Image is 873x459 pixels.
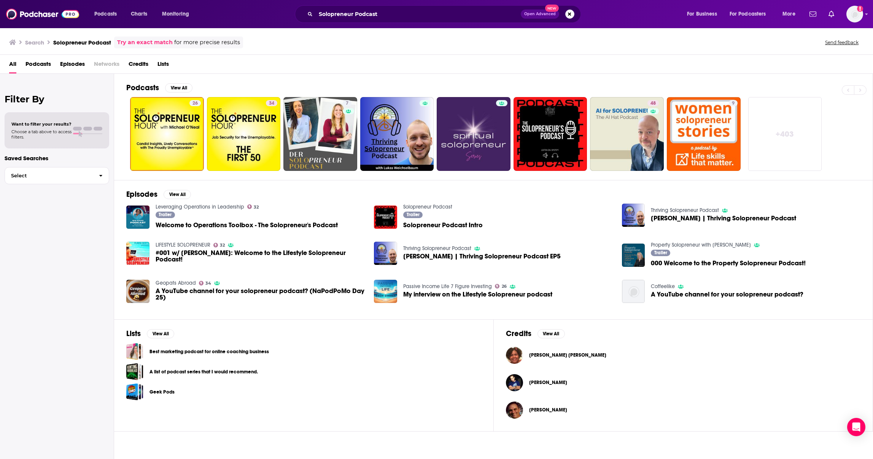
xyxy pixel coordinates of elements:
[6,7,79,21] a: Podchaser - Follow, Share and Rate Podcasts
[521,10,559,19] button: Open AdvancedNew
[687,9,717,19] span: For Business
[682,8,727,20] button: open menu
[192,100,198,107] span: 26
[524,12,556,16] span: Open Advanced
[748,97,822,171] a: +403
[126,83,159,92] h2: Podcasts
[126,329,174,338] a: ListsView All
[5,94,109,105] h2: Filter By
[5,173,93,178] span: Select
[149,347,269,356] a: Best marketing podcast for online coaching business
[5,155,109,162] p: Saved Searches
[165,83,192,92] button: View All
[732,100,735,107] span: 9
[159,212,172,217] span: Trailer
[374,280,397,303] a: My interview on the Lifestyle Solopreneur podcast
[506,329,565,338] a: CreditsView All
[149,388,175,396] a: Geek Pods
[651,260,806,266] span: 000 Welcome to the Property Solopreneur Podcast!
[302,5,588,23] div: Search podcasts, credits, & more...
[777,8,805,20] button: open menu
[126,206,149,229] img: Welcome to Operations Toolbox - The Solopreneur's Podcast
[537,329,565,338] button: View All
[220,244,225,247] span: 32
[94,58,119,73] span: Networks
[126,343,143,360] a: Best marketing podcast for online coaching business
[25,58,51,73] a: Podcasts
[53,39,111,46] h3: Solopreneur Podcast
[403,291,552,298] a: My interview on the Lifestyle Solopreneur podcast
[156,288,365,301] a: A YouTube channel for your solopreneur podcast? (NaPodPoMo Day 25)
[89,8,127,20] button: open menu
[846,6,863,22] img: User Profile
[806,8,819,21] a: Show notifications dropdown
[247,204,259,209] a: 32
[502,285,507,288] span: 26
[9,58,16,73] a: All
[506,398,861,422] button: Steve CoombesSteve Coombes
[846,6,863,22] span: Logged in as danikarchmer
[374,242,397,265] img: Linda Eskay | Thriving Solopreneur Podcast EP5
[506,374,523,391] a: Michael O’Neal
[60,58,85,73] span: Episodes
[156,250,365,263] span: #001 w/ [PERSON_NAME]: Welcome to the Lifestyle Solopreneur Podcast!
[403,253,561,260] span: [PERSON_NAME] | Thriving Solopreneur Podcast EP5
[189,100,201,106] a: 26
[205,282,211,285] span: 34
[403,283,492,290] a: Passive Income Life 7 Figure Investing
[156,280,196,286] a: Geopats Abroad
[590,97,664,171] a: 48
[156,250,365,263] a: #001 w/ Flavia Berys: Welcome to the Lifestyle Solopreneur Podcast!
[269,100,274,107] span: 34
[126,280,149,303] img: A YouTube channel for your solopreneur podcast? (NaPodPoMo Day 25)
[847,418,865,436] div: Open Intercom Messenger
[316,8,521,20] input: Search podcasts, credits, & more...
[5,167,109,184] button: Select
[131,9,147,19] span: Charts
[266,100,277,106] a: 34
[857,6,863,12] svg: Add a profile image
[506,329,531,338] h2: Credits
[254,206,259,209] span: 32
[529,407,567,413] a: Steve Coombes
[126,8,152,20] a: Charts
[156,204,244,210] a: Leveraging Operations in Leadership
[94,9,117,19] span: Podcasts
[126,363,143,380] span: A list of podcast series that I would recommend.
[506,402,523,419] img: Steve Coombes
[374,206,397,229] a: Solopreneur Podcast Intro
[622,244,645,267] img: 000 Welcome to the Property Solopreneur Podcast!
[11,121,72,127] span: Want to filter your results?
[651,291,803,298] a: A YouTube channel for your solopreneur podcast?
[403,222,483,228] a: Solopreneur Podcast Intro
[651,215,796,222] a: Kasia Bradford | Thriving Solopreneur Podcast
[622,280,645,303] img: A YouTube channel for your solopreneur podcast?
[846,6,863,22] button: Show profile menu
[506,343,861,367] button: Jenae NicoleJenae Nicole
[495,284,507,288] a: 26
[823,39,861,46] button: Send feedback
[650,100,656,107] span: 48
[126,329,141,338] h2: Lists
[147,329,174,338] button: View All
[622,204,645,227] img: Kasia Bradford | Thriving Solopreneur Podcast
[129,58,148,73] span: Credits
[126,83,192,92] a: PodcastsView All
[156,222,338,228] a: Welcome to Operations Toolbox - The Solopreneur's Podcast
[343,100,351,106] a: 7
[126,383,143,400] a: Geek Pods
[157,8,199,20] button: open menu
[654,250,667,255] span: Trailer
[346,100,348,107] span: 7
[403,204,452,210] a: Solopreneur Podcast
